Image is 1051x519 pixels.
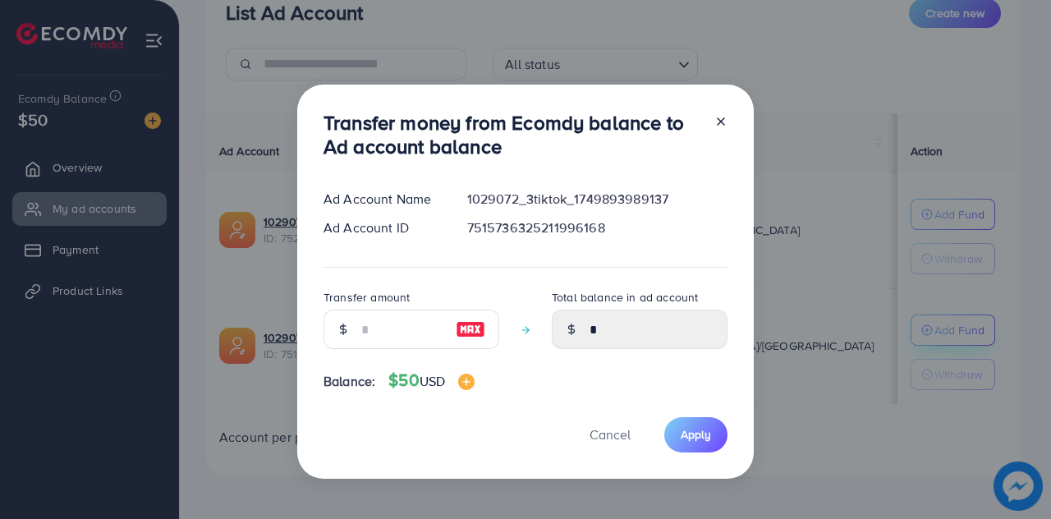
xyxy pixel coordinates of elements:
[456,319,485,339] img: image
[324,372,375,391] span: Balance:
[310,218,454,237] div: Ad Account ID
[458,374,475,390] img: image
[681,426,711,443] span: Apply
[664,417,727,452] button: Apply
[420,372,445,390] span: USD
[552,289,698,305] label: Total balance in ad account
[310,190,454,209] div: Ad Account Name
[324,111,701,158] h3: Transfer money from Ecomdy balance to Ad account balance
[388,370,475,391] h4: $50
[454,218,741,237] div: 7515736325211996168
[590,425,631,443] span: Cancel
[454,190,741,209] div: 1029072_3tiktok_1749893989137
[569,417,651,452] button: Cancel
[324,289,410,305] label: Transfer amount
